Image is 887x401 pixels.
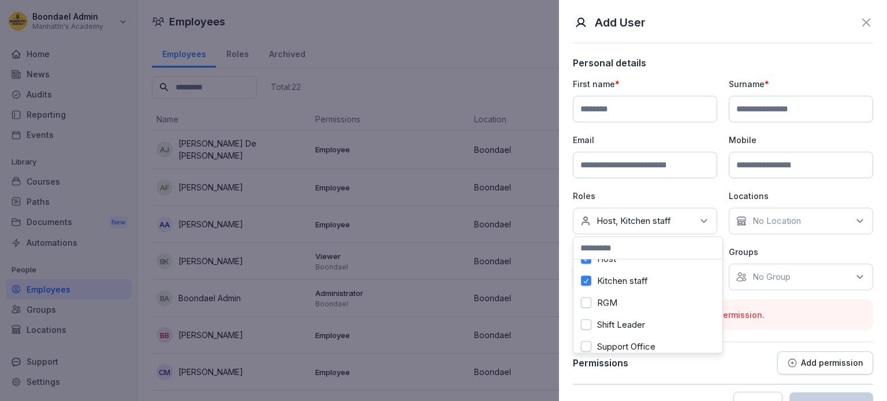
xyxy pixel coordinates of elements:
[595,14,646,31] p: Add User
[777,351,873,374] button: Add permission
[752,271,791,283] p: No Group
[729,190,873,202] p: Locations
[573,134,717,146] p: Email
[801,358,863,368] p: Add permission
[597,298,617,308] label: RGM
[597,254,616,264] label: Host
[729,134,873,146] p: Mobile
[597,342,655,352] label: Support Office
[573,57,873,69] p: Personal details
[597,215,671,227] p: Host, Kitchen staff
[597,320,645,330] label: Shift Leader
[729,246,873,258] p: Groups
[573,78,717,90] p: First name
[729,78,873,90] p: Surname
[597,276,648,286] label: Kitchen staff
[752,215,801,227] p: No Location
[582,309,864,321] p: Please select a location or add a permission.
[573,190,717,202] p: Roles
[573,357,628,369] p: Permissions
